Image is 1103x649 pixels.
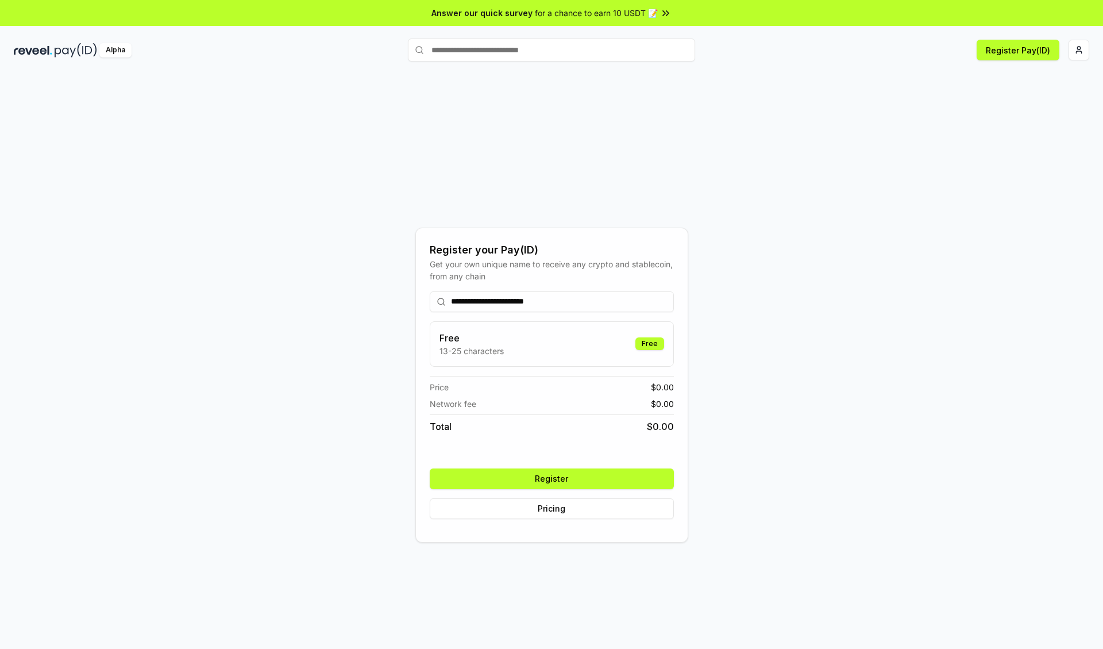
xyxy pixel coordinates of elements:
[99,43,132,57] div: Alpha
[651,398,674,410] span: $ 0.00
[635,337,664,350] div: Free
[430,398,476,410] span: Network fee
[439,345,504,357] p: 13-25 characters
[430,468,674,489] button: Register
[439,331,504,345] h3: Free
[651,381,674,393] span: $ 0.00
[977,40,1059,60] button: Register Pay(ID)
[431,7,533,19] span: Answer our quick survey
[535,7,658,19] span: for a chance to earn 10 USDT 📝
[14,43,52,57] img: reveel_dark
[55,43,97,57] img: pay_id
[647,420,674,433] span: $ 0.00
[430,258,674,282] div: Get your own unique name to receive any crypto and stablecoin, from any chain
[430,420,452,433] span: Total
[430,242,674,258] div: Register your Pay(ID)
[430,498,674,519] button: Pricing
[430,381,449,393] span: Price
